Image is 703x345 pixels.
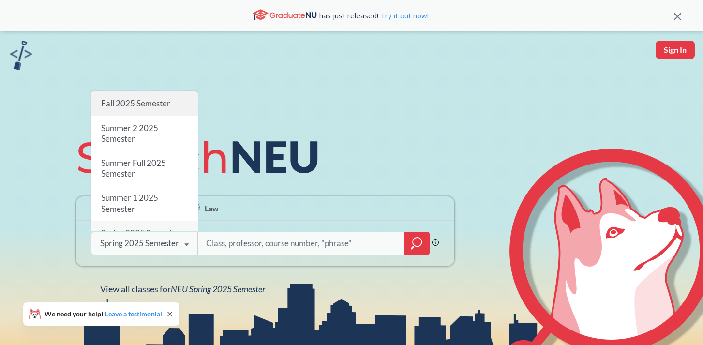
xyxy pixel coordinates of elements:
[101,158,166,179] span: Summer Full 2025 Semester
[100,238,179,249] div: Spring 2025 Semester
[205,203,219,214] span: Law
[101,228,180,238] span: Spring 2025 Semester
[205,233,397,254] input: Class, professor, course number, "phrase"
[319,10,429,21] span: has just released!
[10,41,32,73] a: sandbox logo
[101,123,158,144] span: Summer 2 2025 Semester
[100,284,265,294] span: View all classes for
[656,41,695,59] button: Sign In
[101,193,158,214] span: Summer 1 2025 Semester
[101,98,170,108] span: Fall 2025 Semester
[105,310,162,318] a: Leave a testimonial
[411,237,422,250] svg: magnifying glass
[45,311,162,317] span: We need your help!
[404,232,430,255] div: magnifying glass
[10,41,32,70] img: sandbox logo
[171,284,265,294] span: NEU Spring 2025 Semester
[378,11,429,20] a: Try it out now!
